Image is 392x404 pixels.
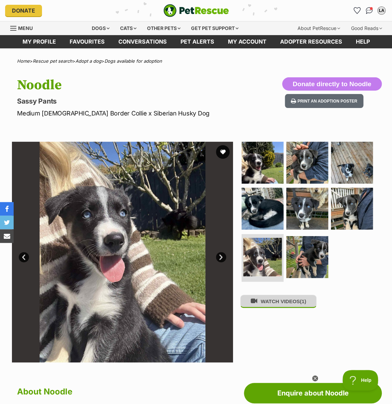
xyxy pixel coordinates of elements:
[115,21,141,35] div: Cats
[221,35,273,48] a: My account
[286,236,328,278] img: Photo of Noodle
[331,142,373,184] img: Photo of Noodle
[366,7,373,14] img: chat-41dd97257d64d25036548639549fe6c8038ab92f7586957e7f3b1b290dea8141.svg
[28,76,48,81] span: Florabelle
[349,35,377,48] a: Help
[63,35,112,48] a: Favourites
[87,21,114,35] div: Dogs
[33,58,72,64] a: Rescue pet search
[17,109,240,118] p: Medium [DEMOGRAPHIC_DATA] Border Collie x Siberian Husky Dog
[331,188,373,230] img: Photo of Noodle
[240,295,317,308] button: WATCH VIDEOS(1)
[242,142,284,184] img: Photo of Noodle
[186,21,243,35] div: Get pet support
[378,7,385,14] div: LA
[376,5,387,16] button: My account
[17,96,240,106] p: Sassy Pants
[3,60,100,72] a: Transform your space at your One-Stop-Shop, Florabelle Living.
[163,4,229,17] a: PetRescue
[112,35,174,48] a: conversations
[19,252,29,262] a: Prev
[174,35,221,48] a: Pet alerts
[104,58,162,64] a: Dogs available for adoption
[142,21,185,35] div: Other pets
[286,188,328,230] img: Photo of Noodle
[346,21,387,35] div: Good Reads
[273,35,349,48] a: Adopter resources
[16,35,63,48] a: My profile
[18,25,33,31] span: Menu
[216,145,230,159] button: favourite
[216,252,226,262] a: Next
[17,58,30,64] a: Home
[282,77,382,91] button: Donate directly to Noodle
[3,77,58,80] a: Sponsored ByFlorabelle
[17,77,240,93] h1: Noodle
[12,142,233,362] img: Photo of Noodle
[17,384,233,399] h2: About Noodle
[286,142,328,184] img: Photo of Noodle
[74,75,100,82] a: Learn more
[351,5,387,16] ul: Account quick links
[243,238,282,276] img: Photo of Noodle
[5,5,42,16] a: Donate
[75,58,101,64] a: Adopt a dog
[10,21,38,34] a: Menu
[351,5,362,16] a: Favourites
[242,188,284,230] img: Photo of Noodle
[300,298,306,304] span: (1)
[285,94,363,108] button: Print an adoption poster
[293,21,345,35] div: About PetRescue
[364,5,375,16] a: Conversations
[343,370,378,390] iframe: Help Scout Beacon - Open
[163,4,229,17] img: logo-e224e6f780fb5917bec1dbf3a21bbac754714ae5b6737aabdf751b685950b380.svg
[96,0,102,5] img: OBA_TRANS.png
